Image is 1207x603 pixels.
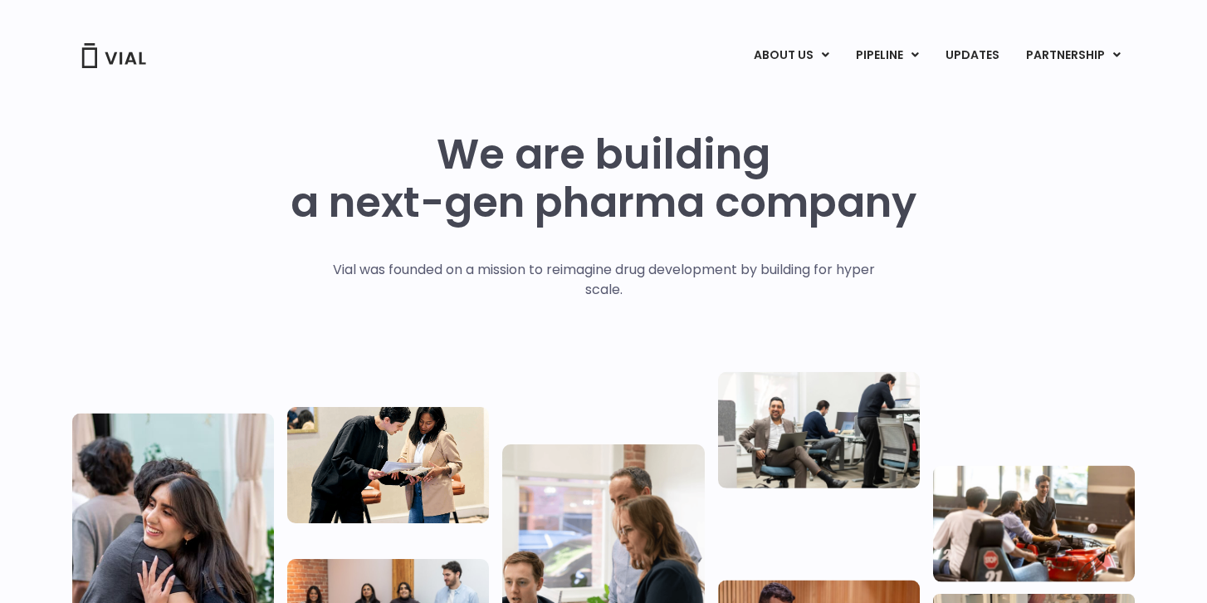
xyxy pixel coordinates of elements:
[718,371,920,488] img: Three people working in an office
[287,407,489,523] img: Two people looking at a paper talking.
[1013,42,1134,70] a: PARTNERSHIPMenu Toggle
[81,43,147,68] img: Vial Logo
[933,465,1135,581] img: Group of people playing whirlyball
[843,42,931,70] a: PIPELINEMenu Toggle
[932,42,1012,70] a: UPDATES
[315,260,892,300] p: Vial was founded on a mission to reimagine drug development by building for hyper scale.
[291,130,916,227] h1: We are building a next-gen pharma company
[740,42,842,70] a: ABOUT USMenu Toggle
